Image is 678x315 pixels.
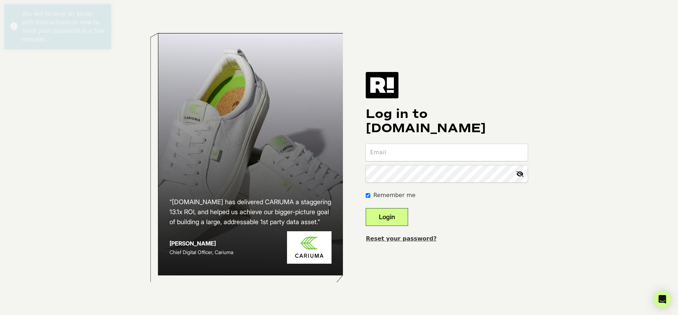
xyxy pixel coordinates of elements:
span: Chief Digital Officer, Cariuma [169,249,233,255]
input: Email [366,144,528,161]
a: Reset your password? [366,235,437,242]
label: Remember me [373,191,415,200]
strong: [PERSON_NAME] [169,240,216,247]
div: You will receive an email with instructions on how to reset your password in a few minutes. [22,10,106,44]
img: Cariuma [287,231,332,264]
div: Open Intercom Messenger [654,291,671,308]
h1: Log in to [DOMAIN_NAME] [366,107,528,135]
h2: “[DOMAIN_NAME] has delivered CARIUMA a staggering 13.1x ROI, and helped us achieve our bigger-pic... [169,197,332,227]
button: Login [366,208,408,226]
img: Retention.com [366,72,398,98]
